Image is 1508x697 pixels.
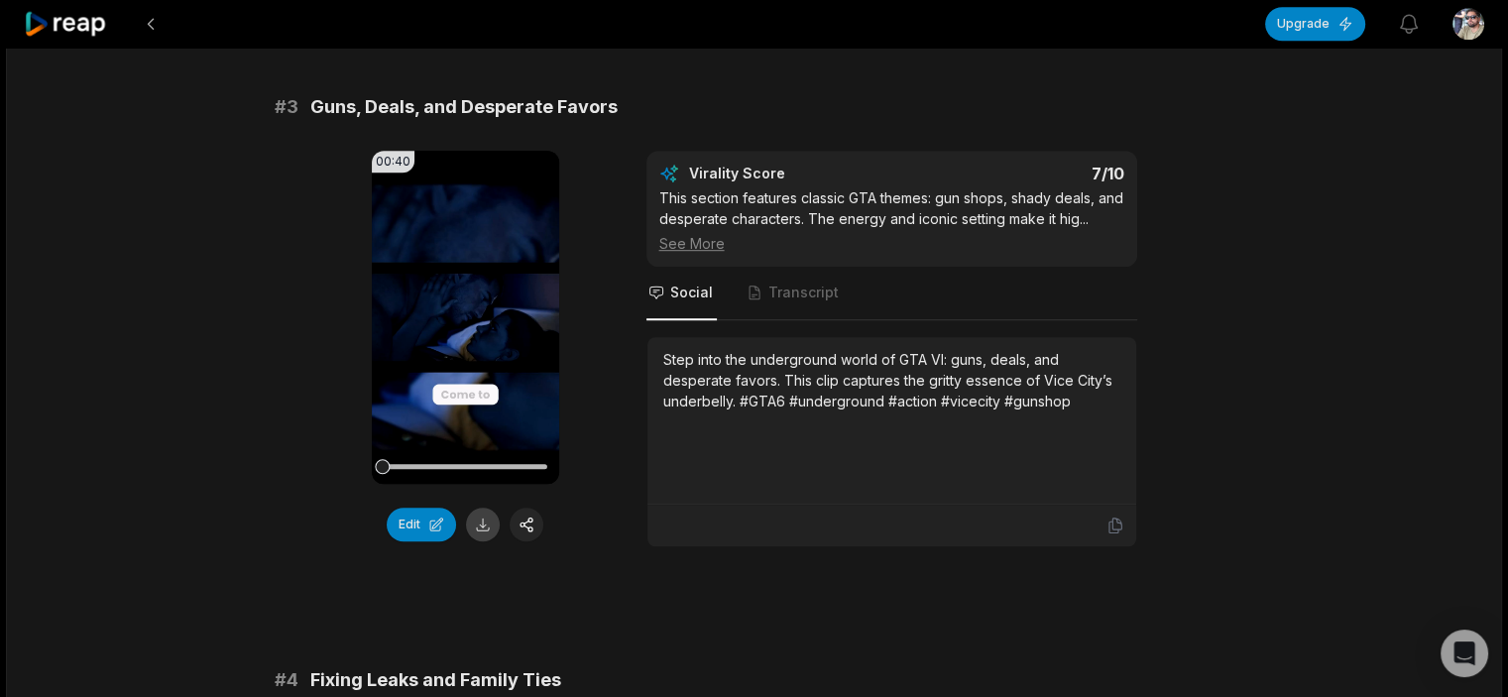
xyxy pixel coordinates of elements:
[689,164,902,183] div: Virality Score
[659,233,1124,254] div: See More
[663,349,1120,411] div: Step into the underground world of GTA VI: guns, deals, and desperate favors. This clip captures ...
[1441,630,1488,677] div: Open Intercom Messenger
[646,267,1137,320] nav: Tabs
[310,666,561,694] span: Fixing Leaks and Family Ties
[387,508,456,541] button: Edit
[659,187,1124,254] div: This section features classic GTA themes: gun shops, shady deals, and desperate characters. The e...
[670,283,713,302] span: Social
[275,666,298,694] span: # 4
[911,164,1124,183] div: 7 /10
[275,93,298,121] span: # 3
[310,93,618,121] span: Guns, Deals, and Desperate Favors
[372,151,559,484] video: Your browser does not support mp4 format.
[768,283,839,302] span: Transcript
[1265,7,1365,41] button: Upgrade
